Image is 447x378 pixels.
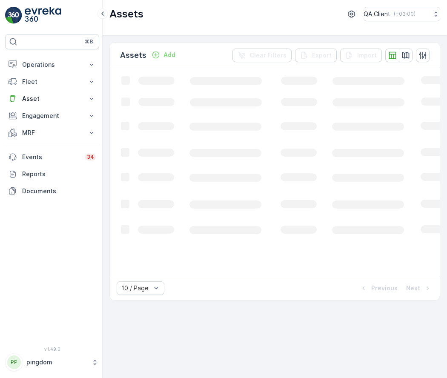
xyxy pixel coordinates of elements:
[148,50,179,60] button: Add
[5,353,99,371] button: PPpingdom
[26,358,87,367] p: pingdom
[5,7,22,24] img: logo
[85,38,93,45] p: ⌘B
[120,49,146,61] p: Assets
[163,51,175,59] p: Add
[340,49,382,62] button: Import
[405,283,433,293] button: Next
[371,284,398,292] p: Previous
[312,51,332,60] p: Export
[364,7,440,21] button: QA Client(+03:00)
[87,154,94,160] p: 34
[357,51,377,60] p: Import
[109,7,143,21] p: Assets
[5,346,99,352] span: v 1.49.0
[406,284,420,292] p: Next
[5,166,99,183] a: Reports
[22,94,82,103] p: Asset
[5,149,99,166] a: Events34
[358,283,398,293] button: Previous
[5,107,99,124] button: Engagement
[22,60,82,69] p: Operations
[5,56,99,73] button: Operations
[5,124,99,141] button: MRF
[22,153,80,161] p: Events
[232,49,292,62] button: Clear Filters
[22,112,82,120] p: Engagement
[394,11,415,17] p: ( +03:00 )
[22,129,82,137] p: MRF
[5,90,99,107] button: Asset
[22,170,96,178] p: Reports
[5,73,99,90] button: Fleet
[295,49,337,62] button: Export
[22,77,82,86] p: Fleet
[22,187,96,195] p: Documents
[7,355,21,369] div: PP
[5,183,99,200] a: Documents
[364,10,390,18] p: QA Client
[249,51,287,60] p: Clear Filters
[25,7,61,24] img: logo_light-DOdMpM7g.png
